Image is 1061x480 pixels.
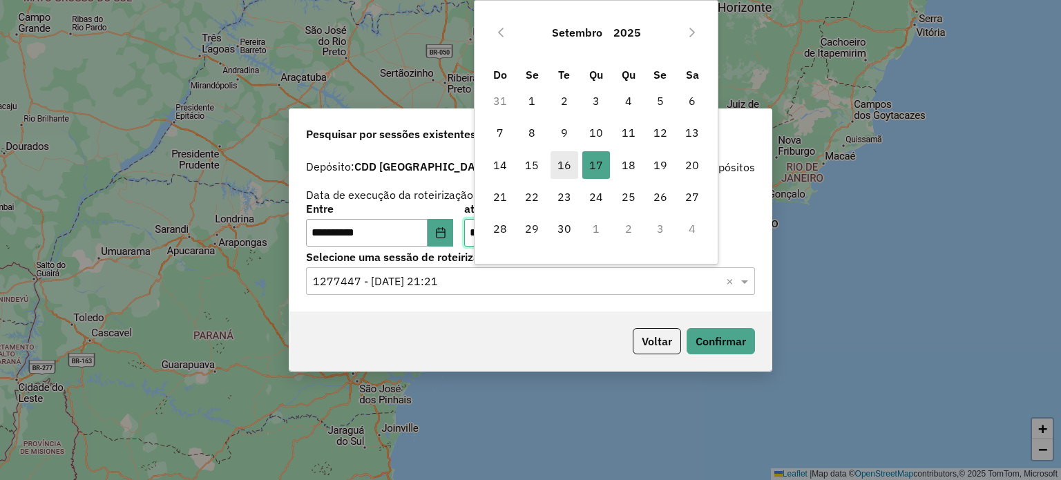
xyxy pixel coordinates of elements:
[484,117,516,148] td: 7
[306,249,755,265] label: Selecione uma sessão de roteirização:
[306,158,491,175] label: Depósito:
[518,151,546,179] span: 15
[676,117,708,148] td: 13
[582,151,610,179] span: 17
[678,87,706,115] span: 6
[551,119,578,146] span: 9
[644,117,676,148] td: 12
[548,85,580,117] td: 2
[551,87,578,115] span: 2
[644,149,676,181] td: 19
[676,85,708,117] td: 6
[633,328,681,354] button: Voltar
[493,68,507,81] span: Do
[548,149,580,181] td: 16
[580,181,612,213] td: 24
[516,117,548,148] td: 8
[580,149,612,181] td: 17
[615,87,642,115] span: 4
[484,85,516,117] td: 31
[726,273,738,289] span: Clear all
[647,87,674,115] span: 5
[615,151,642,179] span: 18
[548,117,580,148] td: 9
[518,215,546,242] span: 29
[582,87,610,115] span: 3
[546,16,608,49] button: Choose Month
[486,119,514,146] span: 7
[516,149,548,181] td: 15
[486,215,514,242] span: 28
[464,200,611,217] label: até
[551,151,578,179] span: 16
[428,219,454,247] button: Choose Date
[551,183,578,211] span: 23
[612,149,644,181] td: 18
[306,126,476,142] span: Pesquisar por sessões existentes
[518,119,546,146] span: 8
[612,117,644,148] td: 11
[486,151,514,179] span: 14
[612,85,644,117] td: 4
[676,149,708,181] td: 20
[516,181,548,213] td: 22
[676,213,708,244] td: 4
[644,213,676,244] td: 3
[678,119,706,146] span: 13
[580,213,612,244] td: 1
[582,119,610,146] span: 10
[647,151,674,179] span: 19
[551,215,578,242] span: 30
[612,181,644,213] td: 25
[615,119,642,146] span: 11
[490,21,512,44] button: Previous Month
[622,68,635,81] span: Qu
[647,119,674,146] span: 12
[548,213,580,244] td: 30
[676,181,708,213] td: 27
[484,213,516,244] td: 28
[582,183,610,211] span: 24
[681,21,703,44] button: Next Month
[526,68,539,81] span: Se
[518,183,546,211] span: 22
[516,85,548,117] td: 1
[486,183,514,211] span: 21
[686,68,699,81] span: Sa
[580,85,612,117] td: 3
[580,117,612,148] td: 10
[644,85,676,117] td: 5
[608,16,647,49] button: Choose Year
[678,151,706,179] span: 20
[518,87,546,115] span: 1
[589,68,603,81] span: Qu
[484,181,516,213] td: 21
[612,213,644,244] td: 2
[647,183,674,211] span: 26
[484,149,516,181] td: 14
[516,213,548,244] td: 29
[678,183,706,211] span: 27
[354,160,491,173] strong: CDD [GEOGRAPHIC_DATA]
[306,186,477,203] label: Data de execução da roteirização:
[558,68,570,81] span: Te
[653,68,667,81] span: Se
[548,181,580,213] td: 23
[687,328,755,354] button: Confirmar
[615,183,642,211] span: 25
[644,181,676,213] td: 26
[306,200,453,217] label: Entre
